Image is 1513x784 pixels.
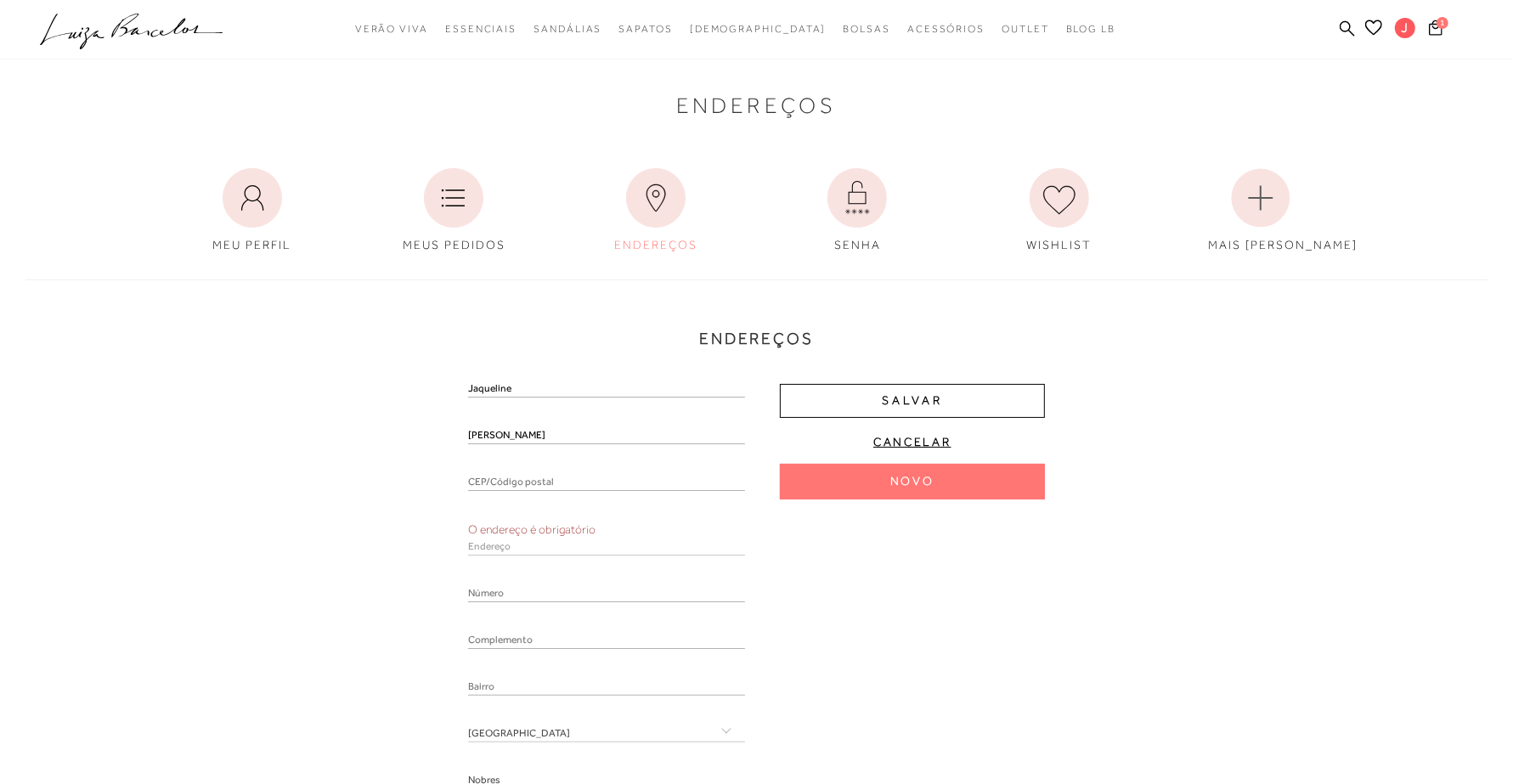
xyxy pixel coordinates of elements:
[468,427,745,444] input: Sobrenome
[618,23,672,35] span: Sapatos
[1002,14,1049,45] a: categoryNavScreenReaderText
[355,23,428,35] span: Verão Viva
[468,585,745,602] input: Número
[187,160,318,262] a: MEU PERFIL
[780,384,1045,418] button: Salvar
[1195,160,1326,262] a: MAIS [PERSON_NAME]
[873,434,951,450] span: Cancelar
[388,160,519,262] a: MEUS PEDIDOS
[468,679,745,696] input: Bairro
[1387,17,1424,43] button: J
[792,160,923,262] a: SENHA
[780,433,1045,451] button: Cancelar
[403,238,505,251] span: MEUS PEDIDOS
[468,381,745,398] input: Nome
[1424,19,1448,42] button: 1
[843,23,890,35] span: Bolsas
[445,23,517,35] span: Essenciais
[907,14,985,45] a: categoryNavScreenReaderText
[1002,23,1049,35] span: Outlet
[1066,14,1115,45] a: BLOG LB
[618,14,672,45] a: categoryNavScreenReaderText
[690,23,827,35] span: [DEMOGRAPHIC_DATA]
[468,632,745,649] input: Complemento
[534,23,601,35] span: Sandálias
[994,160,1125,262] a: WISHLIST
[834,238,881,251] span: SENHA
[1395,18,1415,38] span: J
[1208,238,1358,251] span: MAIS [PERSON_NAME]
[676,97,837,115] span: Endereços
[614,238,697,251] span: ENDEREÇOS
[468,522,596,536] span: O endereço é obrigatório
[468,539,745,556] input: Endereço
[25,327,1488,352] h3: Endereços
[534,14,601,45] a: categoryNavScreenReaderText
[1066,23,1115,35] span: BLOG LB
[907,23,985,35] span: Acessórios
[1437,17,1448,29] span: 1
[690,14,827,45] a: noSubCategoriesText
[212,238,291,251] span: MEU PERFIL
[590,160,721,262] a: ENDEREÇOS
[1026,238,1092,251] span: WISHLIST
[843,14,890,45] a: categoryNavScreenReaderText
[890,473,934,489] span: Novo
[468,474,745,491] input: CEP/Código postal
[780,464,1045,499] button: Novo
[882,392,943,409] span: Salvar
[355,14,428,45] a: categoryNavScreenReaderText
[445,14,517,45] a: categoryNavScreenReaderText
